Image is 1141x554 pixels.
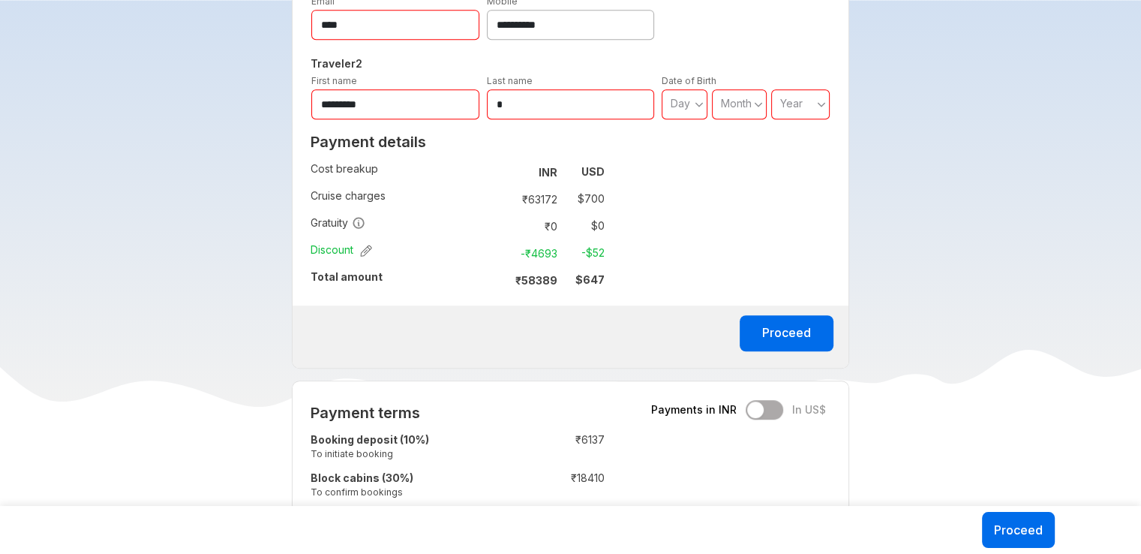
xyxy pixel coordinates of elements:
[982,512,1055,548] button: Proceed
[311,242,372,257] span: Discount
[487,75,533,86] label: Last name
[311,433,429,446] strong: Booking deposit (10%)
[311,404,605,422] h2: Payment terms
[581,165,605,178] strong: USD
[817,97,826,112] svg: angle down
[515,468,605,506] td: ₹ 18410
[494,212,500,239] td: :
[500,215,563,236] td: ₹ 0
[311,215,365,230] span: Gratuity
[695,97,704,112] svg: angle down
[792,402,826,417] span: In US$
[500,242,563,263] td: -₹ 4693
[494,158,500,185] td: :
[494,185,500,212] td: :
[311,133,605,151] h2: Payment details
[575,273,605,286] strong: $ 647
[311,270,383,283] strong: Total amount
[563,215,605,236] td: $ 0
[494,239,500,266] td: :
[754,97,763,112] svg: angle down
[500,188,563,209] td: ₹ 63172
[515,429,605,468] td: ₹ 6137
[494,266,500,294] td: :
[311,471,413,484] strong: Block cabins (30%)
[508,468,515,506] td: :
[539,166,557,179] strong: INR
[308,55,833,73] h5: Traveler 2
[311,447,508,460] small: To initiate booking
[311,185,494,212] td: Cruise charges
[721,97,752,110] span: Month
[651,402,737,417] span: Payments in INR
[671,97,690,110] span: Day
[515,274,557,287] strong: ₹ 58389
[780,97,803,110] span: Year
[311,486,508,498] small: To confirm bookings
[740,315,833,351] button: Proceed
[662,75,716,86] label: Date of Birth
[311,75,357,86] label: First name
[563,242,605,263] td: -$ 52
[508,429,515,468] td: :
[311,158,494,185] td: Cost breakup
[563,188,605,209] td: $ 700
